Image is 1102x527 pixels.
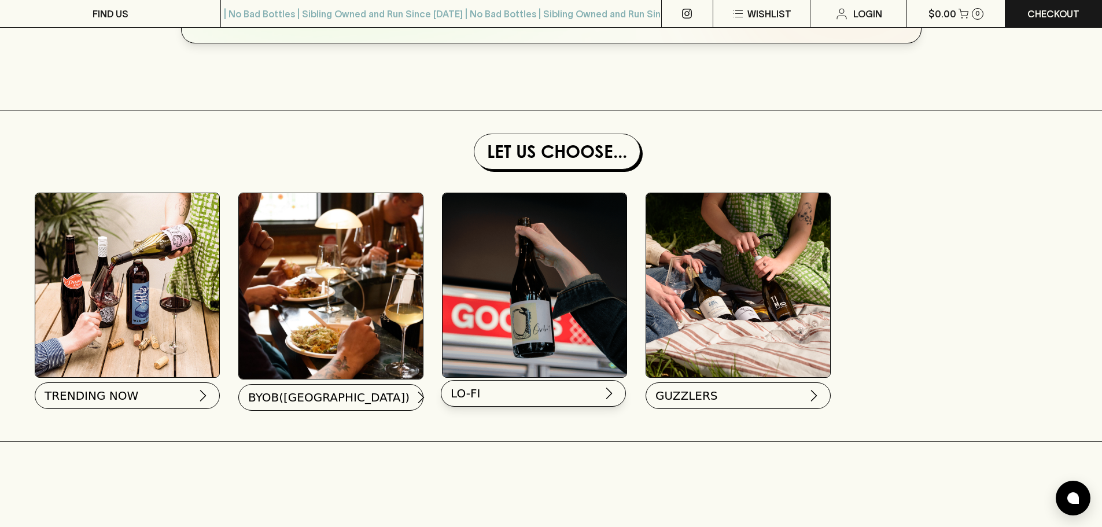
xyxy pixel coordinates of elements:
[35,382,220,409] button: TRENDING NOW
[196,389,210,403] img: chevron-right.svg
[975,10,980,17] p: 0
[93,7,128,21] p: FIND US
[441,380,626,407] button: LO-FI
[1027,7,1079,21] p: Checkout
[1067,492,1079,504] img: bubble-icon
[747,7,791,21] p: Wishlist
[479,139,635,164] h1: Let Us Choose...
[451,385,480,401] span: LO-FI
[646,193,830,377] img: PACKS
[646,382,831,409] button: GUZZLERS
[35,193,219,377] img: Best Sellers
[602,386,616,400] img: chevron-right.svg
[239,193,423,379] img: BYOB(angers)
[807,389,821,403] img: chevron-right.svg
[45,388,138,404] span: TRENDING NOW
[443,193,626,377] img: lofi_7376686939.gif
[928,7,956,21] p: $0.00
[655,388,718,404] span: GUZZLERS
[414,390,428,404] img: chevron-right.svg
[248,389,410,406] span: BYOB([GEOGRAPHIC_DATA])
[238,384,423,411] button: BYOB([GEOGRAPHIC_DATA])
[853,7,882,21] p: Login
